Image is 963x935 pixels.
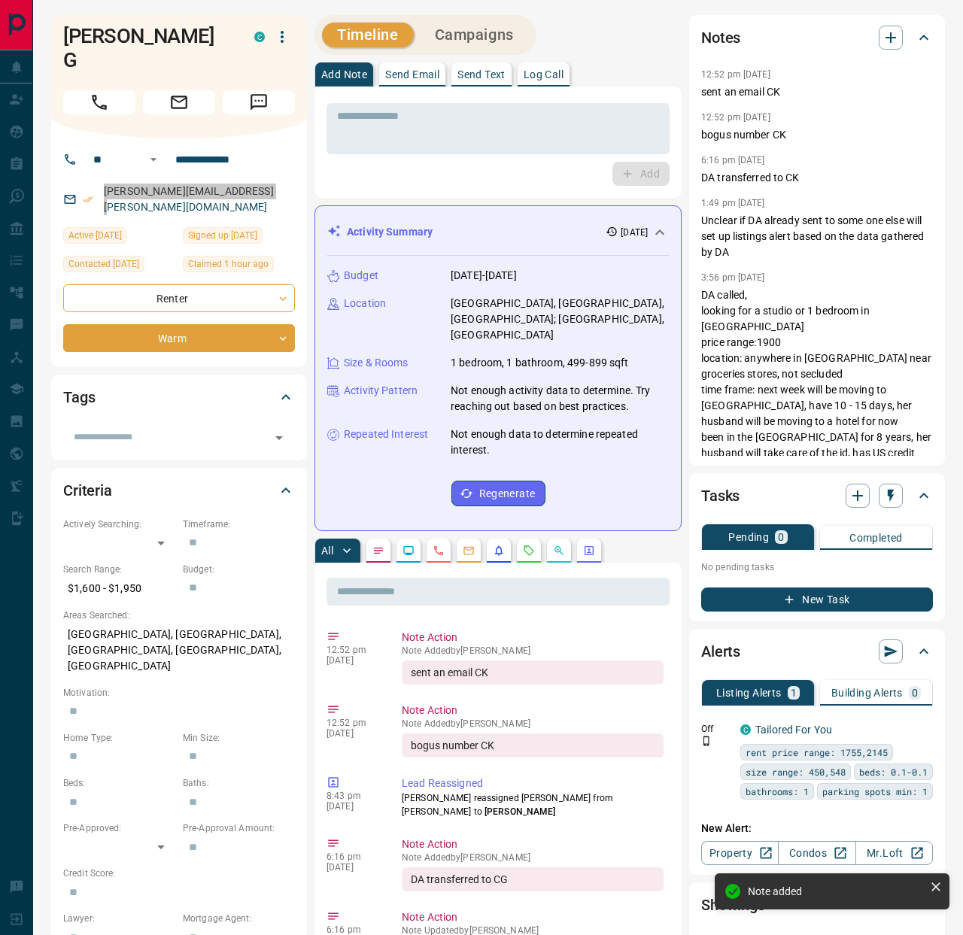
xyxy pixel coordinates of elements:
p: Min Size: [183,731,295,745]
p: [DATE] [327,862,379,873]
div: Criteria [63,472,295,508]
h2: Tasks [701,484,740,508]
p: 6:16 pm [327,924,379,935]
svg: Push Notification Only [701,736,712,746]
p: Motivation: [63,686,295,700]
p: [DATE] [327,655,379,666]
button: New Task [701,587,933,612]
div: Notes [701,20,933,56]
div: Showings [701,887,933,923]
p: sent an email CK [701,84,933,100]
p: Budget: [183,563,295,576]
p: Pre-Approval Amount: [183,821,295,835]
a: Tailored For You [755,724,832,736]
span: size range: 450,548 [746,764,846,779]
a: [PERSON_NAME][EMAIL_ADDRESS][PERSON_NAME][DOMAIN_NAME] [104,185,274,213]
p: Baths: [183,776,295,790]
p: Location [344,296,386,311]
p: Log Call [524,69,564,80]
p: 1 bedroom, 1 bathroom, 499-899 sqft [451,355,629,371]
p: Areas Searched: [63,609,295,622]
p: 8:43 pm [327,791,379,801]
div: DA transferred to CG [402,867,664,891]
svg: Opportunities [553,545,565,557]
p: Not enough data to determine repeated interest. [451,427,669,458]
svg: Agent Actions [583,545,595,557]
p: 0 [778,532,784,542]
p: Note Added by [PERSON_NAME] [402,645,664,656]
p: Add Note [321,69,367,80]
p: Activity Pattern [344,383,418,399]
span: rent price range: 1755,2145 [746,745,888,760]
span: beds: 0.1-0.1 [859,764,928,779]
p: 12:52 pm [DATE] [701,69,770,80]
p: New Alert: [701,821,933,836]
h2: Alerts [701,639,740,663]
button: Open [269,427,290,448]
span: Contacted [DATE] [68,257,139,272]
p: Search Range: [63,563,175,576]
p: 0 [912,688,918,698]
div: Warm [63,324,295,352]
span: [PERSON_NAME] [485,806,555,817]
p: 12:52 pm [DATE] [701,112,770,123]
h2: Showings [701,893,765,917]
p: 3:56 pm [DATE] [701,272,765,283]
p: 12:52 pm [327,718,379,728]
h2: Tags [63,385,95,409]
p: DA called, looking for a studio or 1 bedroom in [GEOGRAPHIC_DATA] price range:1900 location: anyw... [701,287,933,508]
span: Active [DATE] [68,228,122,243]
svg: Email Verified [83,194,93,205]
div: sent an email CK [402,660,664,685]
p: Not enough activity data to determine. Try reaching out based on best practices. [451,383,669,414]
div: Tasks [701,478,933,514]
span: Signed up [DATE] [188,228,257,243]
p: Note Action [402,836,664,852]
p: [DATE] [327,728,379,739]
div: Note added [748,885,924,897]
p: Lawyer: [63,912,175,925]
a: Mr.Loft [855,841,933,865]
p: Building Alerts [831,688,903,698]
p: [DATE]-[DATE] [451,268,517,284]
p: Note Action [402,909,664,925]
p: Off [701,722,731,736]
p: [DATE] [327,801,379,812]
div: Renter [63,284,295,312]
p: Pre-Approved: [63,821,175,835]
p: Send Text [457,69,506,80]
p: Mortgage Agent: [183,912,295,925]
svg: Calls [433,545,445,557]
div: condos.ca [740,724,751,735]
p: 6:16 pm [327,852,379,862]
p: Note Action [402,630,664,645]
p: Listing Alerts [716,688,782,698]
div: Fri Aug 08 2025 [63,227,175,248]
span: Claimed 1 hour ago [188,257,269,272]
span: Call [63,90,135,114]
p: 6:16 pm [DATE] [701,155,765,165]
p: $1,600 - $1,950 [63,576,175,601]
span: bathrooms: 1 [746,784,809,799]
p: [GEOGRAPHIC_DATA], [GEOGRAPHIC_DATA], [GEOGRAPHIC_DATA], [GEOGRAPHIC_DATA], [GEOGRAPHIC_DATA] [63,622,295,678]
p: Unclear if DA already sent to some one else will set up listings alert based on the data gathered... [701,213,933,260]
p: Activity Summary [347,224,433,240]
p: Repeated Interest [344,427,428,442]
div: Thu Aug 14 2025 [183,256,295,277]
p: Send Email [385,69,439,80]
p: 1:49 pm [DATE] [701,198,765,208]
button: Timeline [322,23,414,47]
p: Budget [344,268,378,284]
p: Size & Rooms [344,355,409,371]
button: Open [144,150,163,168]
div: condos.ca [254,32,265,42]
h1: [PERSON_NAME] G [63,24,232,72]
p: All [321,545,333,556]
p: Note Added by [PERSON_NAME] [402,718,664,729]
a: Condos [778,841,855,865]
p: [DATE] [621,226,648,239]
span: Message [223,90,295,114]
svg: Emails [463,545,475,557]
p: Credit Score: [63,867,295,880]
div: Tags [63,379,295,415]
